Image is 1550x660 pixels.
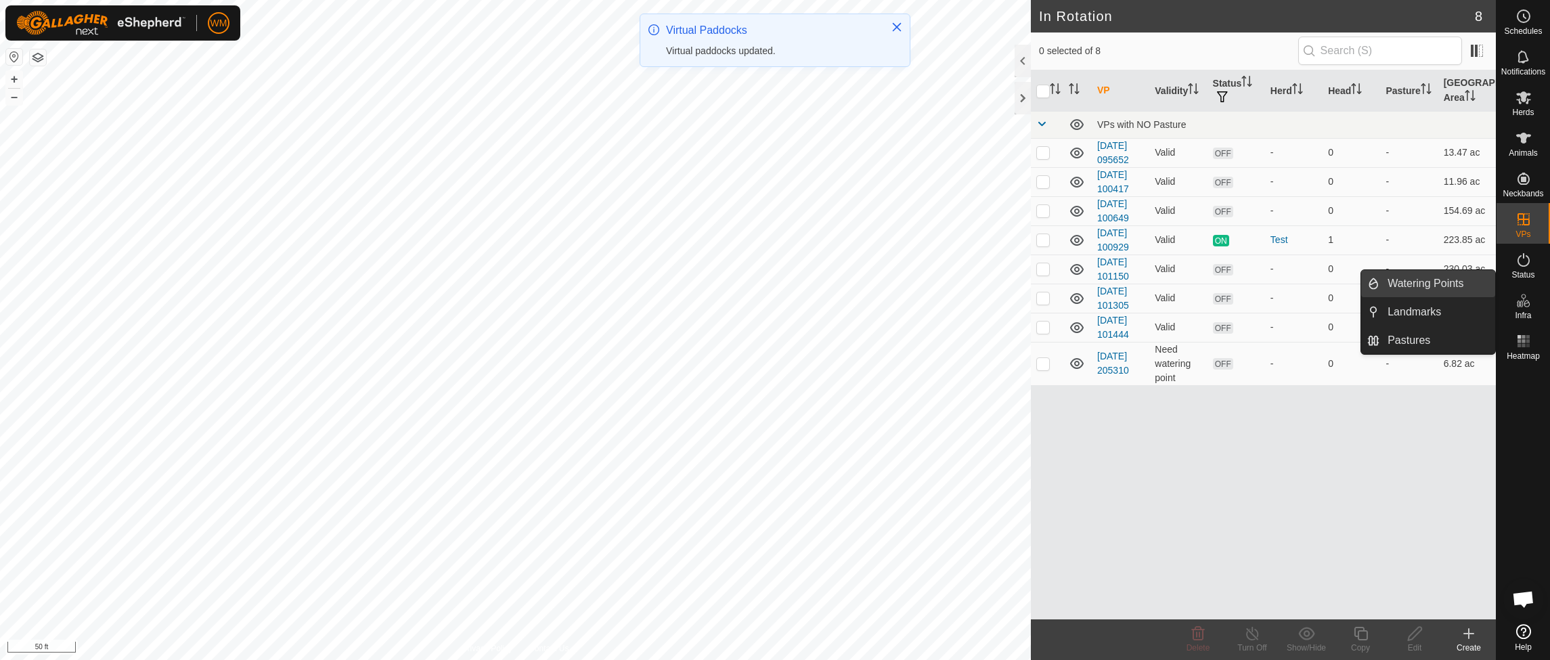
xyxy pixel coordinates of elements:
[1361,299,1495,326] li: Landmarks
[1097,198,1129,223] a: [DATE] 100649
[1097,286,1129,311] a: [DATE] 101305
[30,49,46,66] button: Map Layers
[1438,342,1496,385] td: 6.82 ac
[1323,225,1380,255] td: 1
[1323,196,1380,225] td: 0
[1323,313,1380,342] td: 0
[1213,293,1233,305] span: OFF
[1265,70,1323,112] th: Herd
[1388,332,1430,349] span: Pastures
[1149,225,1207,255] td: Valid
[1380,196,1438,225] td: -
[1097,351,1129,376] a: [DATE] 205310
[1188,85,1199,96] p-sorticon: Activate to sort
[211,16,227,30] span: WM
[1069,85,1080,96] p-sorticon: Activate to sort
[1225,642,1279,654] div: Turn Off
[1438,70,1496,112] th: [GEOGRAPHIC_DATA] Area
[1292,85,1303,96] p-sorticon: Activate to sort
[1512,108,1534,116] span: Herds
[1503,579,1544,619] div: Open chat
[1351,85,1362,96] p-sorticon: Activate to sort
[1270,146,1317,160] div: -
[1388,642,1442,654] div: Edit
[1097,140,1129,165] a: [DATE] 095652
[1388,276,1463,292] span: Watering Points
[1149,342,1207,385] td: Need watering point
[1388,304,1441,320] span: Landmarks
[1438,196,1496,225] td: 154.69 ac
[1213,358,1233,370] span: OFF
[1097,169,1129,194] a: [DATE] 100417
[1097,119,1490,130] div: VPs with NO Pasture
[1149,313,1207,342] td: Valid
[16,11,185,35] img: Gallagher Logo
[1097,315,1129,340] a: [DATE] 101444
[1149,255,1207,284] td: Valid
[1379,327,1495,354] a: Pastures
[6,89,22,105] button: –
[1438,138,1496,167] td: 13.47 ac
[1270,175,1317,189] div: -
[1515,643,1532,651] span: Help
[1380,138,1438,167] td: -
[1380,167,1438,196] td: -
[1515,311,1531,320] span: Infra
[1039,44,1298,58] span: 0 selected of 8
[1421,85,1432,96] p-sorticon: Activate to sort
[1187,643,1210,653] span: Delete
[462,642,512,655] a: Privacy Policy
[1213,322,1233,334] span: OFF
[1097,227,1129,252] a: [DATE] 100929
[1361,270,1495,297] li: Watering Points
[1208,70,1265,112] th: Status
[1213,206,1233,217] span: OFF
[1380,70,1438,112] th: Pasture
[1503,190,1543,198] span: Neckbands
[1380,225,1438,255] td: -
[1507,352,1540,360] span: Heatmap
[1298,37,1462,65] input: Search (S)
[1323,138,1380,167] td: 0
[1270,291,1317,305] div: -
[1149,196,1207,225] td: Valid
[1213,235,1229,246] span: ON
[1241,78,1252,89] p-sorticon: Activate to sort
[666,44,877,58] div: Virtual paddocks updated.
[1323,70,1380,112] th: Head
[6,71,22,87] button: +
[1361,327,1495,354] li: Pastures
[1213,264,1233,276] span: OFF
[1323,167,1380,196] td: 0
[887,18,906,37] button: Close
[1511,271,1534,279] span: Status
[1270,204,1317,218] div: -
[1379,270,1495,297] a: Watering Points
[1270,320,1317,334] div: -
[1050,85,1061,96] p-sorticon: Activate to sort
[1213,148,1233,159] span: OFF
[1270,262,1317,276] div: -
[1438,225,1496,255] td: 223.85 ac
[1279,642,1333,654] div: Show/Hide
[1149,167,1207,196] td: Valid
[1213,177,1233,188] span: OFF
[1380,342,1438,385] td: -
[1149,284,1207,313] td: Valid
[1442,642,1496,654] div: Create
[1097,257,1129,282] a: [DATE] 101150
[1270,357,1317,371] div: -
[1515,230,1530,238] span: VPs
[1379,299,1495,326] a: Landmarks
[1497,619,1550,657] a: Help
[1475,6,1482,26] span: 8
[1465,92,1476,103] p-sorticon: Activate to sort
[1333,642,1388,654] div: Copy
[1092,70,1149,112] th: VP
[1149,138,1207,167] td: Valid
[1438,255,1496,284] td: 230.03 ac
[1323,255,1380,284] td: 0
[1501,68,1545,76] span: Notifications
[1509,149,1538,157] span: Animals
[666,22,877,39] div: Virtual Paddocks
